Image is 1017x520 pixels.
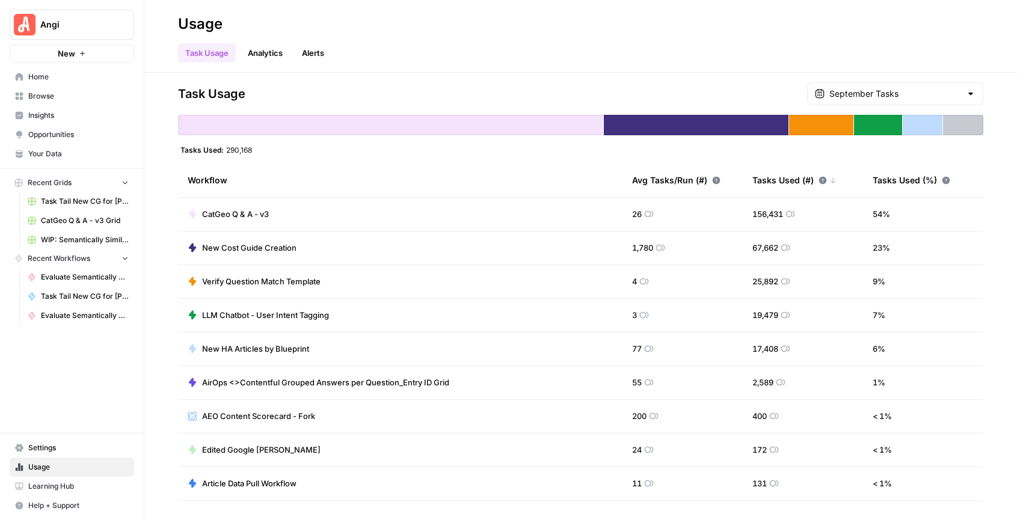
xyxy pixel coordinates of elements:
a: Evaluate Semantically Similar Q&As (Simple) [22,306,134,325]
span: Help + Support [28,500,129,511]
span: LLM Chatbot - User Intent Tagging [202,309,329,321]
a: Home [10,67,134,87]
a: CatGeo Q & A - v3 [188,208,269,220]
a: Task Tail New CG for [PERSON_NAME] Grid [22,192,134,211]
a: Evaluate Semantically Similar Q&As (Step 1) [22,268,134,287]
span: 67,662 [752,242,778,254]
span: Recent Workflows [28,253,90,264]
div: Tasks Used (#) [752,164,837,197]
a: New Cost Guide Creation [188,242,296,254]
span: 4 [632,275,637,287]
span: Recent Grids [28,177,72,188]
a: LLM Chatbot - User Intent Tagging [188,309,329,321]
span: Settings [28,442,129,453]
img: Angi Logo [14,14,35,35]
a: Task Usage [178,43,236,63]
span: 55 [632,376,642,388]
span: Edited Google [PERSON_NAME] [202,444,321,456]
a: Task Tail New CG for [PERSON_NAME] [22,287,134,306]
a: Verify Question Match Template [188,275,321,287]
span: 24 [632,444,642,456]
a: Opportunities [10,125,134,144]
span: < 1 % [873,477,892,489]
span: Task Tail New CG for [PERSON_NAME] Grid [41,196,129,207]
span: 290,168 [226,145,252,154]
div: Avg Tasks/Run (#) [632,164,721,197]
span: 400 [752,410,767,422]
button: Recent Workflows [10,249,134,268]
span: < 1 % [873,410,892,422]
span: Learning Hub [28,481,129,492]
a: Article Data Pull Workflow [188,477,296,489]
a: AirOps <>Contentful Grouped Answers per Question_Entry ID Grid [188,376,449,388]
span: Opportunities [28,129,129,140]
span: Browse [28,91,129,102]
a: Your Data [10,144,134,164]
span: Task Usage [178,85,245,102]
span: 1 % [873,376,885,388]
span: 172 [752,444,767,456]
span: < 1 % [873,444,892,456]
a: Insights [10,106,134,125]
a: CatGeo Q & A - v3 Grid [22,211,134,230]
span: 23 % [873,242,890,254]
span: Your Data [28,148,129,159]
button: New [10,44,134,63]
a: Alerts [295,43,331,63]
span: Evaluate Semantically Similar Q&As (Step 1) [41,272,129,283]
span: Home [28,72,129,82]
a: Browse [10,87,134,106]
span: 156,431 [752,208,783,220]
span: CatGeo Q & A - v3 Grid [41,215,129,226]
button: Help + Support [10,496,134,515]
span: AirOps <>Contentful Grouped Answers per Question_Entry ID Grid [202,376,449,388]
a: AEO Content Scorecard - Fork [188,410,315,422]
a: Settings [10,438,134,457]
span: Usage [28,462,129,473]
a: Analytics [241,43,290,63]
button: Recent Grids [10,174,134,192]
span: 7 % [873,309,885,321]
span: Insights [28,110,129,121]
span: 200 [632,410,647,422]
span: 9 % [873,275,885,287]
input: September Tasks [829,88,961,100]
span: Verify Question Match Template [202,275,321,287]
a: Edited Google [PERSON_NAME] [188,444,321,456]
span: 17,408 [752,343,778,355]
span: New HA Articles by Blueprint [202,343,309,355]
span: Task Tail New CG for [PERSON_NAME] [41,291,129,302]
span: WIP: Semantically Similar Q&As [41,234,129,245]
a: Usage [10,457,134,477]
span: 25,892 [752,275,778,287]
span: CatGeo Q & A - v3 [202,208,269,220]
span: 11 [632,477,642,489]
a: New HA Articles by Blueprint [188,343,309,355]
span: 131 [752,477,767,489]
span: 1,780 [632,242,653,254]
span: Evaluate Semantically Similar Q&As (Simple) [41,310,129,321]
span: 19,479 [752,309,778,321]
span: 2,589 [752,376,773,388]
a: Learning Hub [10,477,134,496]
span: 6 % [873,343,885,355]
span: 26 [632,208,642,220]
span: Tasks Used: [180,145,224,154]
span: AEO Content Scorecard - Fork [202,410,315,422]
span: 77 [632,343,642,355]
span: New [58,47,75,60]
span: New Cost Guide Creation [202,242,296,254]
span: 54 % [873,208,890,220]
span: Article Data Pull Workflow [202,477,296,489]
span: Angi [40,19,113,31]
button: Workspace: Angi [10,10,134,40]
a: WIP: Semantically Similar Q&As [22,230,134,249]
div: Usage [178,14,223,34]
div: Workflow [188,164,613,197]
div: Tasks Used (%) [873,164,950,197]
span: 3 [632,309,637,321]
